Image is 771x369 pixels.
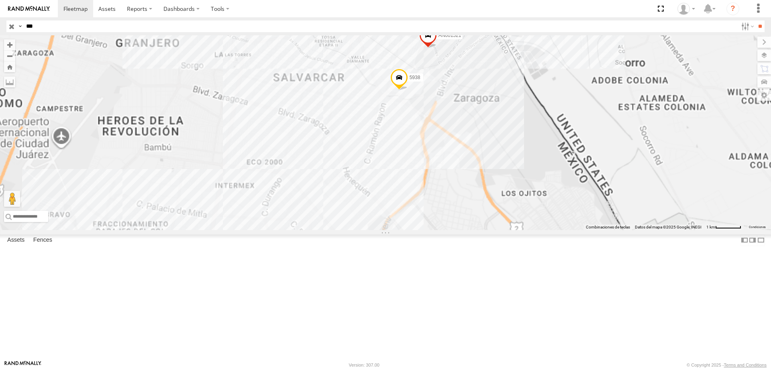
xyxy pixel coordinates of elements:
label: Map Settings [757,90,771,101]
label: Dock Summary Table to the Right [749,234,757,246]
button: Zoom out [4,50,15,61]
img: rand-logo.svg [8,6,50,12]
label: Dock Summary Table to the Left [740,234,749,246]
label: Measure [4,76,15,88]
button: Zoom in [4,39,15,50]
span: 1 km [706,225,715,229]
a: Visit our Website [4,361,41,369]
label: Hide Summary Table [757,234,765,246]
div: MANUEL HERNANDEZ [675,3,698,15]
div: © Copyright 2025 - [687,363,767,367]
label: Search Filter Options [738,20,755,32]
button: Combinaciones de teclas [586,224,630,230]
span: AN601521 [439,33,461,38]
button: Arrastra el hombrecito naranja al mapa para abrir Street View [4,191,20,207]
button: Escala del mapa: 1 km por 61 píxeles [704,224,744,230]
label: Search Query [17,20,23,32]
span: 5938 [410,75,420,80]
button: Zoom Home [4,61,15,72]
div: Version: 307.00 [349,363,379,367]
i: ? [726,2,739,15]
a: Terms and Conditions [724,363,767,367]
a: Condiciones (se abre en una nueva pestaña) [749,226,766,229]
span: Datos del mapa ©2025 Google, INEGI [635,225,702,229]
label: Assets [3,234,29,246]
label: Fences [29,234,56,246]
